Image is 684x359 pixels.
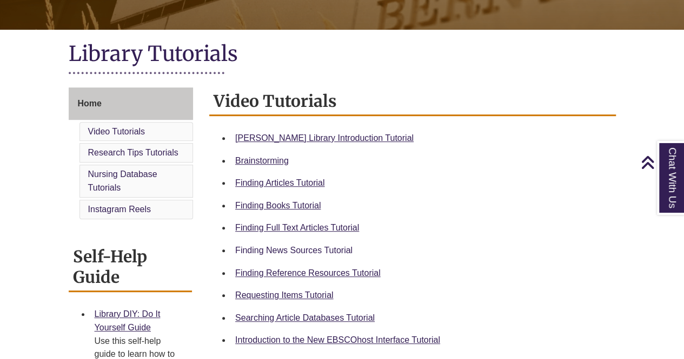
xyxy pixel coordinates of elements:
[69,87,194,221] div: Guide Page Menu
[235,133,414,143] a: [PERSON_NAME] Library Introduction Tutorial
[95,309,161,333] a: Library DIY: Do It Yourself Guide
[641,155,681,170] a: Back to Top
[88,170,157,193] a: Nursing Database Tutorials
[88,127,145,136] a: Video Tutorials
[88,205,151,214] a: Instagram Reels
[69,243,192,292] h2: Self-Help Guide
[235,178,324,187] a: Finding Articles Tutorial
[235,246,353,255] a: Finding News Sources Tutorial
[235,335,440,344] a: Introduction to the New EBSCOhost Interface Tutorial
[235,268,381,277] a: Finding Reference Resources Tutorial
[235,201,321,210] a: Finding Books Tutorial
[69,40,616,69] h1: Library Tutorials
[235,156,289,165] a: Brainstorming
[235,313,375,322] a: Searching Article Databases Tutorial
[88,148,178,157] a: Research Tips Tutorials
[209,87,616,116] h2: Video Tutorials
[235,290,333,300] a: Requesting Items Tutorial
[69,87,194,120] a: Home
[78,99,102,108] span: Home
[235,223,359,232] a: Finding Full Text Articles Tutorial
